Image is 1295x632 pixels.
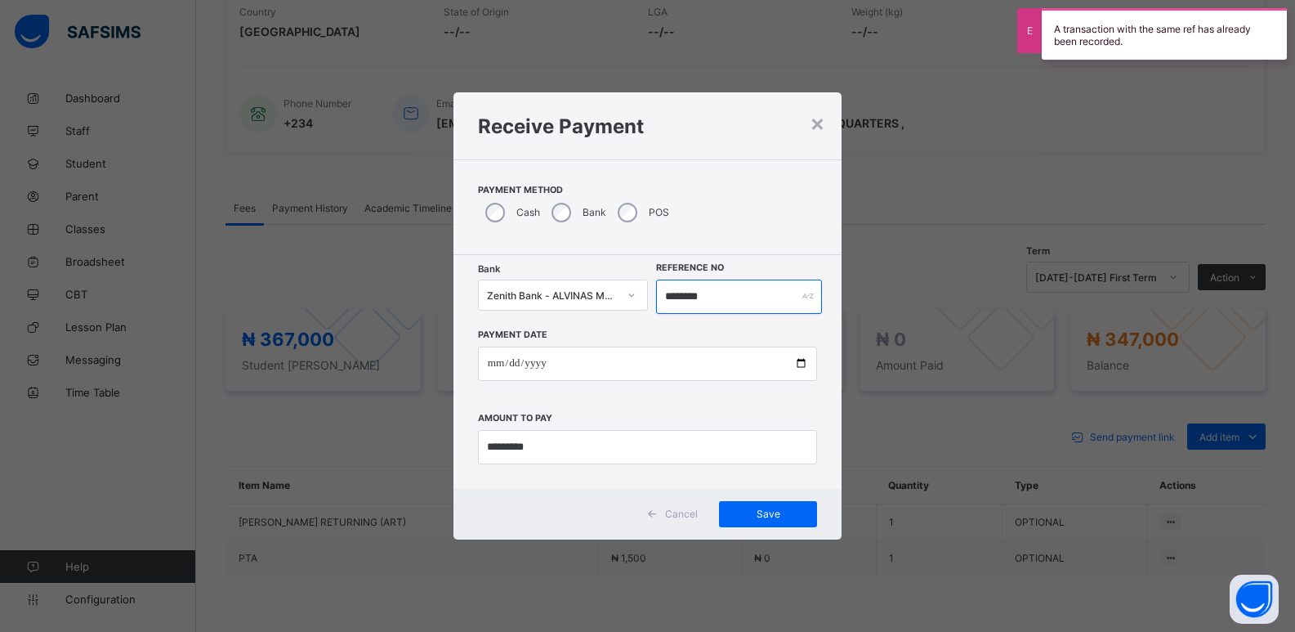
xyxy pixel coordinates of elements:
[731,508,805,520] span: Save
[1042,8,1287,60] div: A transaction with the same ref has already been recorded.
[478,329,547,340] label: Payment Date
[810,109,825,137] div: ×
[583,206,606,218] label: Bank
[649,206,669,218] label: POS
[478,413,552,424] label: Amount to pay
[487,289,618,301] div: Zenith Bank - ALVINAS MODEL PRIMARY SCHOOL
[516,206,540,218] label: Cash
[656,262,724,273] label: Reference No
[478,263,500,275] span: Bank
[665,508,698,520] span: Cancel
[478,185,818,195] span: Payment Method
[478,114,818,138] h1: Receive Payment
[1230,575,1279,624] button: Open asap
